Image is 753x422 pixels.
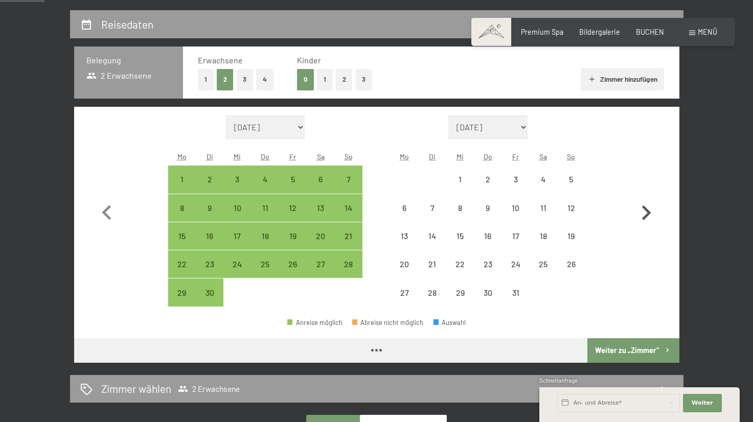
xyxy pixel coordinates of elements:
div: Tue Sep 16 2025 [196,222,223,250]
div: Mon Sep 01 2025 [168,166,196,193]
div: Wed Oct 01 2025 [446,166,474,193]
div: 5 [280,175,306,201]
div: Abreise nicht möglich [352,319,424,326]
span: 2 Erwachsene [178,384,240,394]
div: 25 [531,260,556,286]
div: Anreise nicht möglich [419,278,446,306]
h2: Zimmer wählen [101,381,171,396]
div: Anreise möglich [279,194,307,222]
div: Anreise nicht möglich [557,250,585,278]
div: Anreise nicht möglich [446,222,474,250]
div: Anreise nicht möglich [391,222,418,250]
div: Sat Sep 20 2025 [307,222,334,250]
div: 11 [531,204,556,229]
div: Anreise nicht möglich [391,250,418,278]
abbr: Mittwoch [457,152,464,161]
button: Zimmer hinzufügen [581,68,664,90]
div: Anreise nicht möglich [446,166,474,193]
div: Anreise möglich [252,222,279,250]
a: Premium Spa [521,28,563,36]
div: 6 [392,204,417,229]
div: Anreise möglich [252,194,279,222]
div: 1 [169,175,195,201]
button: Weiter zu „Zimmer“ [587,338,679,363]
div: Anreise möglich [168,194,196,222]
div: Anreise möglich [196,194,223,222]
div: Wed Sep 24 2025 [223,250,251,278]
abbr: Montag [400,152,409,161]
div: Tue Sep 30 2025 [196,278,223,306]
div: Anreise nicht möglich [446,250,474,278]
span: Weiter [692,399,713,407]
div: Anreise möglich [168,278,196,306]
div: Anreise möglich [168,222,196,250]
div: Tue Sep 23 2025 [196,250,223,278]
div: 8 [447,204,473,229]
div: Tue Sep 02 2025 [196,166,223,193]
div: 31 [503,289,528,314]
h3: Belegung [86,55,171,66]
div: 26 [280,260,306,286]
div: 20 [308,232,333,257]
button: Weiter [683,394,722,412]
div: 13 [308,204,333,229]
div: Anreise nicht möglich [419,250,446,278]
div: Anreise möglich [252,166,279,193]
div: 10 [503,204,528,229]
button: 2 [336,69,353,90]
div: 21 [335,232,361,257]
div: Anreise möglich [279,222,307,250]
div: 23 [197,260,222,286]
div: 7 [420,204,445,229]
abbr: Samstag [317,152,325,161]
abbr: Dienstag [207,152,213,161]
a: BUCHEN [636,28,664,36]
div: 18 [253,232,278,257]
div: Anreise möglich [196,166,223,193]
div: 23 [475,260,500,286]
span: 1 [538,400,540,407]
button: 1 [317,69,333,90]
button: 3 [356,69,373,90]
div: Anreise nicht möglich [474,222,501,250]
div: Mon Oct 13 2025 [391,222,418,250]
div: Anreise möglich [252,250,279,278]
abbr: Freitag [289,152,296,161]
button: 0 [297,69,314,90]
div: Thu Oct 23 2025 [474,250,501,278]
div: Thu Sep 18 2025 [252,222,279,250]
div: Anreise möglich [223,222,251,250]
div: Sat Sep 27 2025 [307,250,334,278]
span: Einwilligung Marketing* [278,235,362,245]
div: Anreise möglich [334,166,362,193]
div: Anreise möglich [196,222,223,250]
div: Anreise nicht möglich [419,222,446,250]
div: Sun Sep 28 2025 [334,250,362,278]
div: Sun Oct 26 2025 [557,250,585,278]
div: Sat Oct 04 2025 [530,166,557,193]
span: Erwachsene [198,55,243,65]
div: Wed Oct 08 2025 [446,194,474,222]
div: 29 [169,289,195,314]
div: 22 [169,260,195,286]
div: Wed Sep 03 2025 [223,166,251,193]
div: Anreise möglich [223,250,251,278]
div: Anreise nicht möglich [474,278,501,306]
div: 3 [503,175,528,201]
div: Anreise nicht möglich [474,250,501,278]
span: Schnellanfrage [539,377,578,384]
div: Anreise möglich [307,250,334,278]
div: Thu Oct 02 2025 [474,166,501,193]
h2: Reisedaten [101,18,153,31]
a: Bildergalerie [579,28,620,36]
span: Kinder [297,55,321,65]
div: Fri Oct 10 2025 [501,194,529,222]
div: 11 [253,204,278,229]
abbr: Freitag [512,152,519,161]
div: 18 [531,232,556,257]
div: Thu Oct 09 2025 [474,194,501,222]
div: Fri Oct 31 2025 [501,278,529,306]
div: 16 [475,232,500,257]
div: Anreise nicht möglich [501,250,529,278]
